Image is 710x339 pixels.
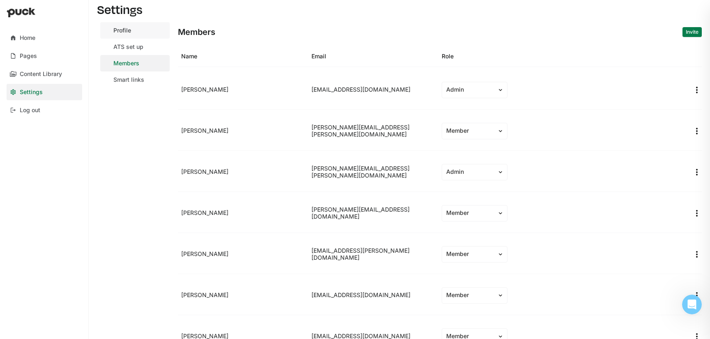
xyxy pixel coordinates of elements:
[178,206,308,220] div: [PERSON_NAME]
[7,242,157,256] textarea: Message…
[113,76,144,83] div: Smart links
[100,71,170,88] a: Smart links
[65,203,133,210] a: Avalara customer event
[100,39,170,55] a: ATS set up
[446,168,493,175] div: Admin
[144,3,159,18] div: Close
[308,162,438,182] div: [PERSON_NAME][EMAIL_ADDRESS][PERSON_NAME][DOMAIN_NAME]
[446,86,493,93] div: Admin
[692,167,702,177] button: More options
[178,22,215,42] div: Members
[178,124,308,138] div: [PERSON_NAME]
[113,27,131,34] div: Profile
[5,3,21,19] button: go back
[100,55,170,71] a: Members
[692,85,702,95] button: More options
[682,295,702,314] iframe: Intercom live chat
[39,260,46,266] button: Gif picker
[36,179,151,243] div: Thanks! Stay up to date on tax trends and learn product tips and tricks at an upcoming [PERSON_NA...
[26,260,32,266] button: Emoji picker
[42,236,143,242] a: [EMAIL_ADDRESS][DOMAIN_NAME]
[129,3,144,19] button: Home
[178,83,308,97] div: [PERSON_NAME]
[23,5,37,18] div: Profile image for Kaily
[36,167,151,175] div: Hope this is helpful…😃
[178,247,308,261] div: [PERSON_NAME]
[446,210,493,217] div: Member
[446,251,493,258] div: Member
[100,22,170,39] a: Profile
[141,256,154,270] button: Send a message…
[308,288,438,302] div: [EMAIL_ADDRESS][DOMAIN_NAME]
[40,10,80,18] p: Active 11h ago
[446,127,493,134] div: Member
[36,236,42,242] b: e:
[692,208,702,218] button: More options
[308,50,438,63] div: Email
[308,121,438,141] div: [PERSON_NAME][EMAIL_ADDRESS][PERSON_NAME][DOMAIN_NAME]
[178,288,308,302] div: [PERSON_NAME]
[20,53,37,60] div: Pages
[178,165,308,179] div: [PERSON_NAME]
[692,249,702,259] button: More options
[113,44,143,51] div: ATS set up
[40,4,56,10] h1: Kaily
[7,48,82,64] a: Pages
[308,203,438,224] div: [PERSON_NAME][EMAIL_ADDRESS][DOMAIN_NAME]
[446,292,493,299] div: Member
[438,50,692,63] div: Role
[52,260,59,266] button: Start recording
[20,89,43,96] div: Settings
[13,260,19,266] button: Upload attachment
[308,244,438,265] div: [EMAIL_ADDRESS][PERSON_NAME][DOMAIN_NAME]
[113,60,139,67] div: Members
[20,107,40,114] div: Log out
[682,27,702,37] button: Invite
[692,291,702,300] button: More options
[36,26,151,163] div: When returning from a podcast (by hitting the back button) to the podcast list - you’re always re...
[7,84,82,100] a: Settings
[178,50,308,63] div: Name
[7,66,82,82] a: Content Library
[20,35,35,42] div: Home
[20,71,62,78] div: Content Library
[308,83,438,97] div: [EMAIL_ADDRESS][DOMAIN_NAME]
[692,126,702,136] button: More options
[36,228,69,234] b: Pronouns:
[7,30,82,46] a: Home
